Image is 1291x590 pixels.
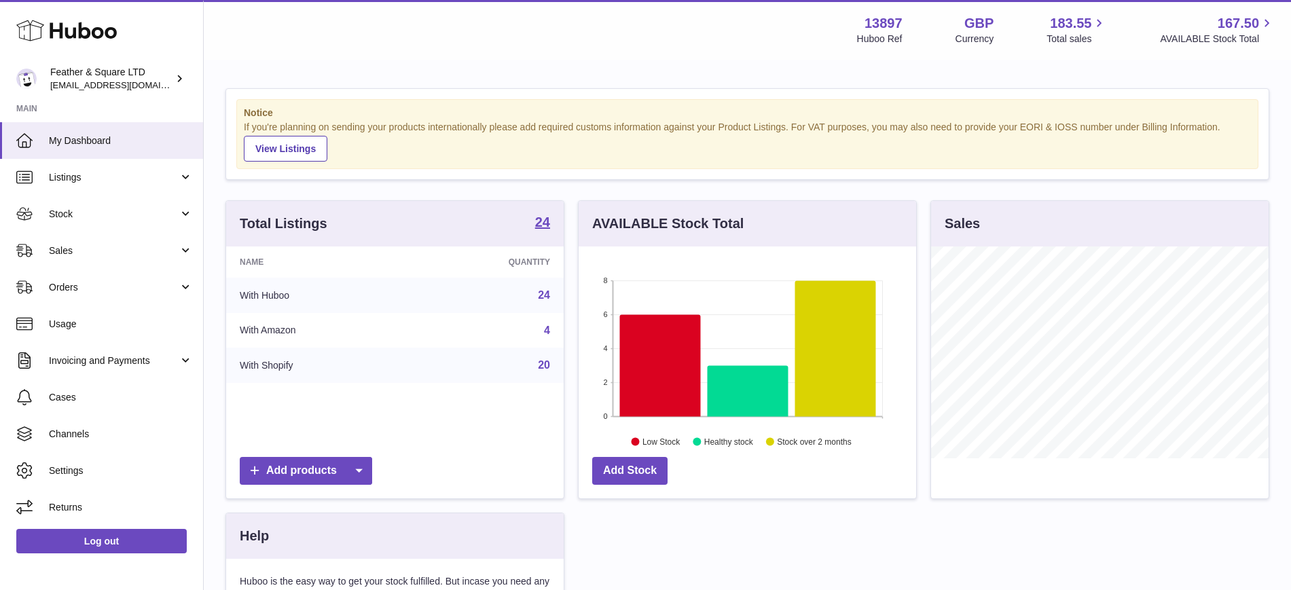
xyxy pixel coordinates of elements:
div: Huboo Ref [857,33,903,45]
span: Returns [49,501,193,514]
text: Low Stock [642,437,680,446]
span: [EMAIL_ADDRESS][DOMAIN_NAME] [50,79,200,90]
span: AVAILABLE Stock Total [1160,33,1275,45]
div: Feather & Square LTD [50,66,172,92]
span: 167.50 [1218,14,1259,33]
a: Add Stock [592,457,668,485]
text: Stock over 2 months [777,437,851,446]
a: 183.55 Total sales [1047,14,1107,45]
div: If you're planning on sending your products internationally please add required customs informati... [244,121,1251,162]
th: Quantity [411,246,564,278]
span: Listings [49,171,179,184]
span: Invoicing and Payments [49,354,179,367]
span: Total sales [1047,33,1107,45]
strong: Notice [244,107,1251,119]
text: Healthy stock [704,437,754,446]
span: Stock [49,208,179,221]
a: Log out [16,529,187,553]
div: Currency [956,33,994,45]
span: Usage [49,318,193,331]
span: 183.55 [1050,14,1091,33]
text: 2 [603,378,607,386]
a: Add products [240,457,372,485]
span: Channels [49,428,193,441]
h3: Sales [945,215,980,233]
strong: GBP [964,14,994,33]
span: Orders [49,281,179,294]
strong: 13897 [865,14,903,33]
td: With Huboo [226,278,411,313]
a: 24 [535,215,550,232]
text: 8 [603,276,607,284]
a: View Listings [244,136,327,162]
span: My Dashboard [49,134,193,147]
a: 4 [544,325,550,336]
a: 24 [538,289,550,301]
a: 20 [538,359,550,371]
h3: Total Listings [240,215,327,233]
td: With Amazon [226,313,411,348]
td: With Shopify [226,348,411,383]
span: Sales [49,244,179,257]
h3: AVAILABLE Stock Total [592,215,744,233]
text: 0 [603,412,607,420]
text: 6 [603,310,607,318]
th: Name [226,246,411,278]
span: Cases [49,391,193,404]
text: 4 [603,344,607,352]
img: feathernsquare@gmail.com [16,69,37,89]
strong: 24 [535,215,550,229]
h3: Help [240,527,269,545]
span: Settings [49,464,193,477]
a: 167.50 AVAILABLE Stock Total [1160,14,1275,45]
